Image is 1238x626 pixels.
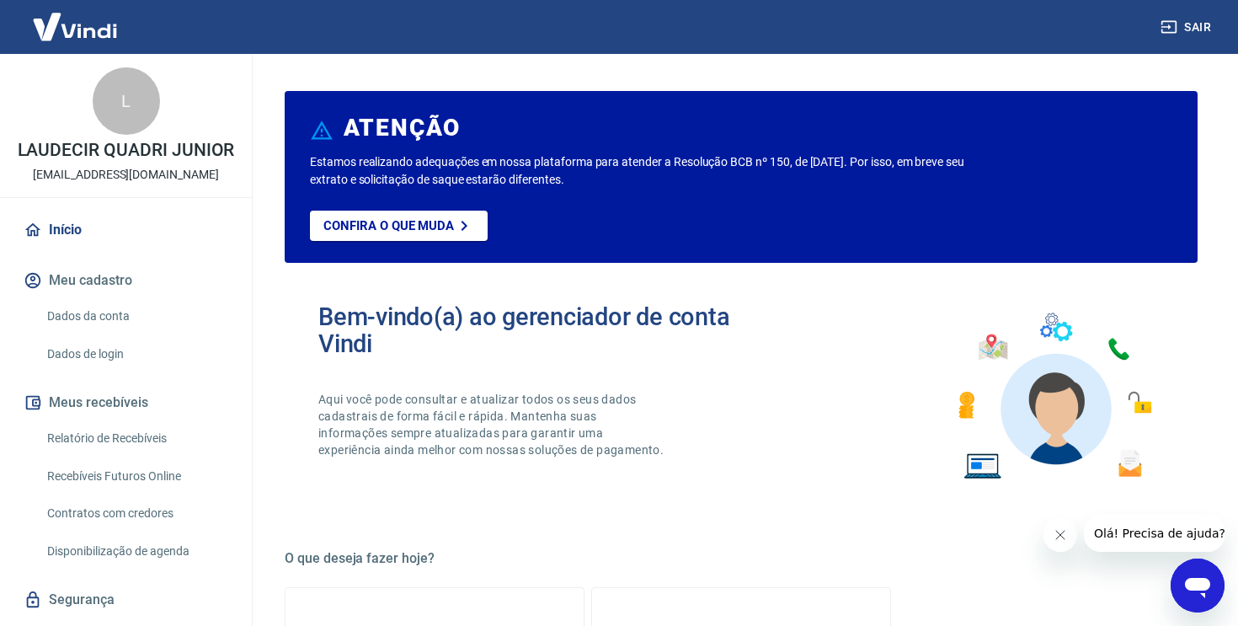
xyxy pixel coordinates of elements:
a: Relatório de Recebíveis [40,421,232,456]
button: Sair [1157,12,1218,43]
p: Estamos realizando adequações em nossa plataforma para atender a Resolução BCB nº 150, de [DATE].... [310,153,1000,189]
iframe: Botão para abrir a janela de mensagens [1171,559,1225,613]
h6: ATENÇÃO [344,120,461,136]
a: Dados de login [40,337,232,372]
img: Imagem de um avatar masculino com diversos icones exemplificando as funcionalidades do gerenciado... [943,303,1164,490]
p: LAUDECIR QUADRI JUNIOR [18,142,235,159]
a: Dados da conta [40,299,232,334]
a: Confira o que muda [310,211,488,241]
p: Aqui você pode consultar e atualizar todos os seus dados cadastrais de forma fácil e rápida. Mant... [318,391,667,458]
img: Vindi [20,1,130,52]
h2: Bem-vindo(a) ao gerenciador de conta Vindi [318,303,741,357]
a: Segurança [20,581,232,618]
button: Meu cadastro [20,262,232,299]
iframe: Fechar mensagem [1043,518,1077,552]
button: Meus recebíveis [20,384,232,421]
h5: O que deseja fazer hoje? [285,550,1198,567]
a: Disponibilização de agenda [40,534,232,569]
p: [EMAIL_ADDRESS][DOMAIN_NAME] [33,166,219,184]
p: Confira o que muda [323,218,454,233]
div: L [93,67,160,135]
a: Recebíveis Futuros Online [40,459,232,494]
span: Olá! Precisa de ajuda? [10,12,141,25]
iframe: Mensagem da empresa [1084,515,1225,552]
a: Contratos com credores [40,496,232,531]
a: Início [20,211,232,249]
